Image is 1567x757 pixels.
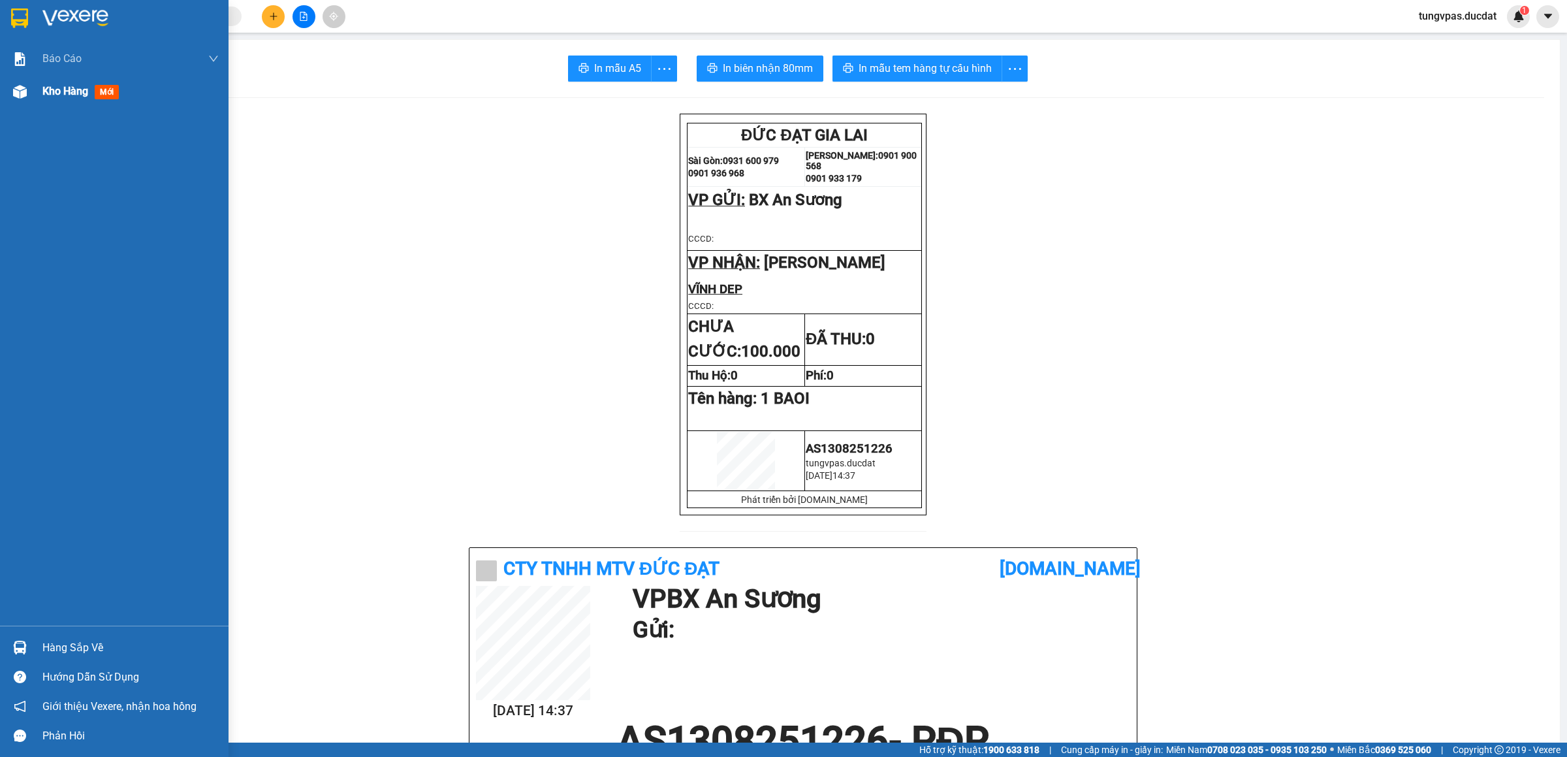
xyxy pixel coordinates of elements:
[866,330,875,348] span: 0
[1536,5,1559,28] button: caret-down
[688,491,922,508] td: Phát triển bởi [DOMAIN_NAME]
[832,56,1002,82] button: printerIn mẫu tem hàng tự cấu hình
[42,50,82,67] span: Báo cáo
[983,745,1039,755] strong: 1900 633 818
[741,342,800,361] span: 100.000
[42,668,219,687] div: Hướng dẫn sử dụng
[688,301,714,311] span: CCCD:
[806,150,878,161] strong: [PERSON_NAME]:
[707,63,718,75] span: printer
[688,234,714,244] span: CCCD:
[293,5,315,28] button: file-add
[688,368,738,383] strong: Thu Hộ:
[688,253,760,272] span: VP NHẬN:
[806,470,832,481] span: [DATE]
[594,60,641,76] span: In mẫu A5
[688,155,723,166] strong: Sài Gòn:
[208,54,219,64] span: down
[731,368,738,383] span: 0
[919,743,1039,757] span: Hỗ trợ kỹ thuật:
[688,389,810,408] span: Tên hàng:
[1000,558,1141,579] b: [DOMAIN_NAME]
[1166,743,1327,757] span: Miền Nam
[578,63,589,75] span: printer
[8,86,65,104] span: VP GỬI:
[1520,6,1529,15] sup: 1
[723,60,813,76] span: In biên nhận 80mm
[1330,747,1334,752] span: ⚪️
[764,253,885,272] span: [PERSON_NAME]
[42,726,219,746] div: Phản hồi
[1337,743,1431,757] span: Miền Bắc
[56,12,183,31] span: ĐỨC ĐẠT GIA LAI
[269,12,278,21] span: plus
[1408,8,1507,24] span: tungvpas.ducdat
[806,330,875,348] strong: ĐÃ THU:
[95,85,119,99] span: mới
[859,60,992,76] span: In mẫu tem hàng tự cấu hình
[806,458,876,468] span: tungvpas.ducdat
[1542,10,1554,22] span: caret-down
[1513,10,1525,22] img: icon-new-feature
[14,671,26,683] span: question-circle
[688,191,745,209] span: VP GỬI:
[42,638,219,658] div: Hàng sắp về
[13,85,27,99] img: warehouse-icon
[123,37,204,49] strong: [PERSON_NAME]:
[8,57,72,70] strong: 0901 936 968
[688,168,744,178] strong: 0901 936 968
[123,63,187,76] strong: 0901 933 179
[123,37,228,61] strong: 0901 900 568
[568,56,652,82] button: printerIn mẫu A5
[806,173,862,184] strong: 0901 933 179
[633,586,1124,612] h1: VP BX An Sương
[299,12,308,21] span: file-add
[806,442,893,456] span: AS1308251226
[1522,6,1527,15] span: 1
[1441,743,1443,757] span: |
[8,43,48,56] strong: Sài Gòn:
[48,43,112,56] strong: 0931 600 979
[1375,745,1431,755] strong: 0369 525 060
[688,282,742,297] span: VĨNH DEP
[323,5,345,28] button: aim
[832,470,855,481] span: 14:37
[11,8,28,28] img: logo-vxr
[741,126,868,144] span: ĐỨC ĐẠT GIA LAI
[503,558,720,579] b: CTy TNHH MTV ĐỨC ĐẠT
[843,63,853,75] span: printer
[262,5,285,28] button: plus
[13,52,27,66] img: solution-icon
[14,730,26,742] span: message
[1002,61,1027,77] span: more
[633,612,1124,648] h1: Gửi:
[476,700,590,722] h2: [DATE] 14:37
[723,155,779,166] strong: 0931 600 979
[1061,743,1163,757] span: Cung cấp máy in - giấy in:
[697,56,823,82] button: printerIn biên nhận 80mm
[827,368,834,383] span: 0
[14,700,26,713] span: notification
[1002,56,1028,82] button: more
[806,368,834,383] strong: Phí:
[688,317,800,361] strong: CHƯA CƯỚC:
[1207,745,1327,755] strong: 0708 023 035 - 0935 103 250
[652,61,676,77] span: more
[329,12,338,21] span: aim
[749,191,842,209] span: BX An Sương
[13,641,27,654] img: warehouse-icon
[761,389,810,408] span: 1 BAOI
[1049,743,1051,757] span: |
[42,698,197,715] span: Giới thiệu Vexere, nhận hoa hồng
[69,86,163,104] span: BX An Sương
[42,85,88,97] span: Kho hàng
[651,56,677,82] button: more
[806,150,917,171] strong: 0901 900 568
[1495,745,1504,754] span: copyright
